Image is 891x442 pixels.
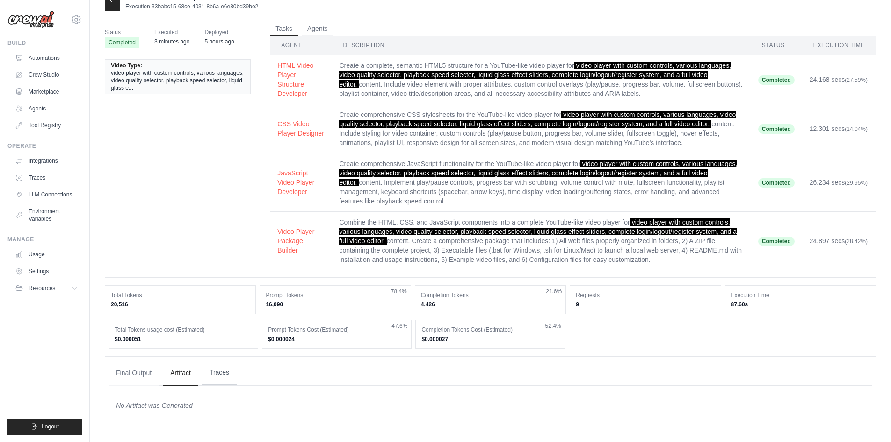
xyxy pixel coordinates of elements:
dd: $0.000024 [268,335,406,343]
th: Description [332,36,750,55]
a: Integrations [11,153,82,168]
dd: 9 [576,301,715,308]
button: HTML Video Player Structure Developer [277,61,324,98]
td: 26.234 secs [802,153,876,212]
span: video player with custom controls, various languages, video quality selector, playback speed sele... [339,160,737,186]
a: LLM Connections [11,187,82,202]
div: No Artifact was Generated [116,401,865,410]
button: Traces [202,360,237,385]
button: Artifact [163,361,198,386]
iframe: Chat Widget [844,397,891,442]
dt: Prompt Tokens Cost (Estimated) [268,326,406,333]
span: Completed [105,37,139,48]
dt: Total Tokens [111,291,250,299]
a: Marketplace [11,84,82,99]
dd: 4,426 [421,301,560,308]
td: Combine the HTML, CSS, and JavaScript components into a complete YouTube-like video player for co... [332,212,750,270]
button: Resources [11,281,82,296]
dt: Total Tokens usage cost (Estimated) [115,326,252,333]
span: Executed [154,28,189,37]
span: Video Type: [111,62,142,69]
td: 24.168 secs [802,55,876,104]
span: 47.6% [391,322,407,330]
button: Logout [7,419,82,435]
img: Logo [7,11,54,29]
span: video player with custom controls, various languages, video quality selector, playback speed sele... [339,62,731,88]
th: Status [751,36,802,55]
span: 52.4% [545,322,561,330]
span: (28.42%) [845,238,868,245]
span: Completed [758,75,795,85]
td: 12.301 secs [802,104,876,153]
a: Environment Variables [11,204,82,226]
button: Final Output [109,361,159,386]
a: Usage [11,247,82,262]
dt: Completion Tokens [421,291,560,299]
a: Tool Registry [11,118,82,133]
button: Agents [302,22,333,36]
button: Video Player Package Builder [277,227,324,255]
button: CSS Video Player Designer [277,119,324,138]
span: Status [105,28,139,37]
span: 78.4% [391,288,407,295]
span: Completed [758,237,795,246]
a: Crew Studio [11,67,82,82]
span: (14.04%) [845,126,868,132]
a: Agents [11,101,82,116]
time: September 1, 2025 at 10:50 CEST [204,38,234,45]
dd: $0.000051 [115,335,252,343]
span: video player with custom controls, various languages, video quality selector, playback speed sele... [111,69,245,92]
dd: $0.000027 [421,335,559,343]
dd: 16,090 [266,301,405,308]
th: Agent [270,36,332,55]
span: Completed [758,178,795,188]
dd: 20,516 [111,301,250,308]
time: September 1, 2025 at 15:26 CEST [154,38,189,45]
a: Traces [11,170,82,185]
th: Execution Time [802,36,876,55]
dd: 87.60s [731,301,870,308]
a: Automations [11,51,82,65]
p: Execution 33babc15-68ce-4031-8b6a-e6e80bd39be2 [125,3,258,10]
dt: Prompt Tokens [266,291,405,299]
button: Tasks [270,22,298,36]
span: Logout [42,423,59,430]
dt: Completion Tokens Cost (Estimated) [421,326,559,333]
span: video player with custom controls, various languages, video quality selector, playback speed sele... [339,218,737,245]
td: Create a complete, semantic HTML5 structure for a YouTube-like video player for content. Include ... [332,55,750,104]
td: Create comprehensive JavaScript functionality for the YouTube-like video player for content. Impl... [332,153,750,212]
div: Manage [7,236,82,243]
td: 24.897 secs [802,212,876,270]
span: Completed [758,124,795,134]
a: Settings [11,264,82,279]
span: Deployed [204,28,234,37]
dt: Requests [576,291,715,299]
span: 21.6% [546,288,562,295]
div: Operate [7,142,82,150]
button: JavaScript Video Player Developer [277,168,324,196]
dt: Execution Time [731,291,870,299]
span: Resources [29,284,55,292]
div: Widget chat [844,397,891,442]
span: (27.59%) [845,77,868,83]
td: Create comprehensive CSS stylesheets for the YouTube-like video player for content. Include styli... [332,104,750,153]
div: Build [7,39,82,47]
span: (29.95%) [845,180,868,186]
